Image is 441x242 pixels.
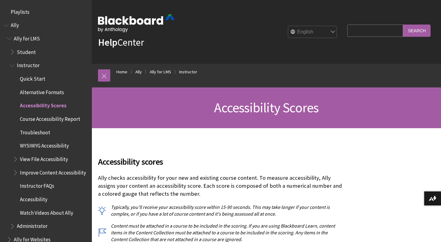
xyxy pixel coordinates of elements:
[98,36,117,48] strong: Help
[20,181,54,189] span: Instructor FAQs
[98,204,344,217] p: Typically, you'll receive your accessibility score within 15-90 seconds. This may take longer if ...
[17,60,40,69] span: Instructor
[20,208,73,216] span: Watch Videos About Ally
[20,141,69,149] span: WYSIWYG Accessibility
[11,20,19,29] span: Ally
[20,154,68,162] span: View File Accessibility
[20,167,86,176] span: Improve Content Accessibility
[116,68,127,76] a: Home
[98,155,344,168] span: Accessibility scores
[150,68,171,76] a: Ally for LMS
[20,194,47,202] span: Accessibility
[135,68,142,76] a: Ally
[17,47,36,55] span: Student
[20,101,66,109] span: Accessibility Scores
[14,33,40,42] span: Ally for LMS
[20,87,64,95] span: Alternative Formats
[98,14,175,32] img: Blackboard by Anthology
[179,68,197,76] a: Instructor
[98,174,344,198] p: Ally checks accessibility for your new and existing course content. To measure accessibility, All...
[4,7,88,17] nav: Book outline for Playlists
[20,114,80,122] span: Course Accessibility Report
[288,26,337,38] select: Site Language Selector
[98,36,144,48] a: HelpCenter
[20,127,50,136] span: Troubleshoot
[17,221,47,229] span: Administrator
[214,99,318,116] span: Accessibility Scores
[403,25,431,36] input: Search
[20,74,45,82] span: Quick Start
[11,7,29,15] span: Playlists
